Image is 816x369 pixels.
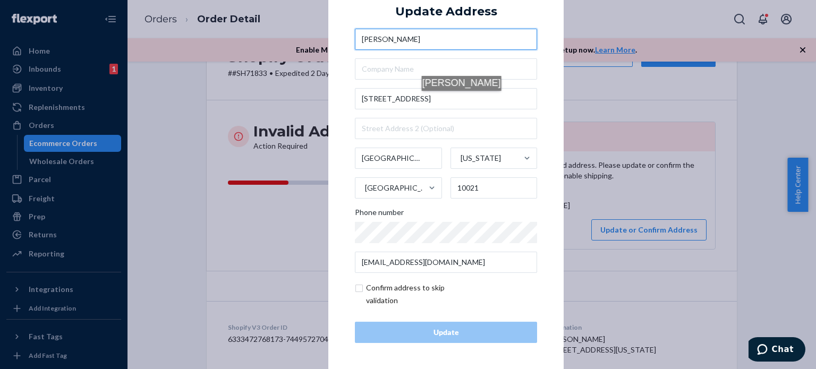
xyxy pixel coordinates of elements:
div: [US_STATE] [461,153,501,164]
input: [GEOGRAPHIC_DATA] [364,177,365,199]
input: City [355,148,442,169]
input: Street Address [355,88,537,109]
input: Company Name [355,58,537,80]
input: ZIP Code [450,177,538,199]
div: Update Address [395,5,497,18]
iframe: Opens a widget where you can chat to one of our agents [749,337,805,364]
input: Email (Only Required for International) [355,252,537,273]
input: [US_STATE] [460,148,461,169]
input: Street Address 2 (Optional) [355,118,537,139]
button: Update [355,322,537,343]
span: Phone number [355,207,404,222]
input: First & Last Name [355,29,537,50]
div: [GEOGRAPHIC_DATA] [365,183,428,193]
div: Update [364,327,528,338]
